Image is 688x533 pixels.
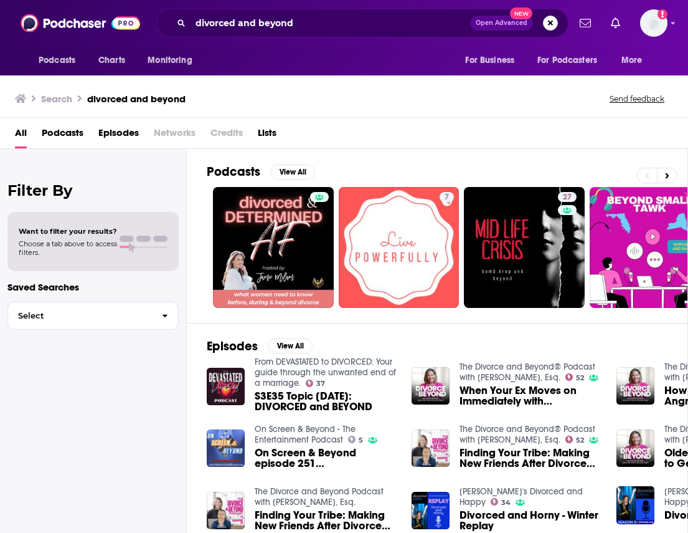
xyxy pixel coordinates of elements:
a: From DEVASTATED to DIVORCED: Your guide through the unwanted end of a marriage. [255,357,396,388]
span: 37 [316,381,325,387]
span: Credits [210,123,243,148]
a: Show notifications dropdown [575,12,596,34]
a: Episodes [98,123,139,148]
span: 52 [576,375,584,381]
img: Divorced and Horny [616,486,654,524]
a: When Your Ex Moves on Immediately with Jackie Pilossoph of Divorced Girl Smiling on The Divorce &... [459,385,601,406]
span: New [510,7,532,19]
img: User Profile [640,9,667,37]
a: Finding Your Tribe: Making New Friends After Divorce with Daniel Herrold of Divorced Over 40 on T... [255,510,397,531]
p: Saved Searches [7,281,179,293]
span: 27 [563,191,572,204]
a: Charts [90,49,133,72]
span: Monitoring [148,52,192,69]
a: 34 [491,498,511,506]
button: open menu [456,49,530,72]
span: Logged in as shcarlos [640,9,667,37]
img: Podchaser - Follow, Share and Rate Podcasts [21,11,140,35]
img: When Your Ex Moves on Immediately with Jackie Pilossoph of Divorced Girl Smiling on The Divorce &... [412,367,450,405]
span: More [621,52,643,69]
span: Podcasts [39,52,75,69]
span: 7 [445,191,449,204]
a: The Divorce and Beyond® Podcast with Susan Guthrie, Esq. [459,362,595,383]
button: View All [268,339,313,353]
span: On Screen & Beyond episode 251 [PERSON_NAME] ("Happily Divorced", "The Nanny") [255,448,397,469]
img: Divorced and Horny - Winter Replay [412,492,450,530]
span: Charts [98,52,125,69]
a: 37 [306,380,326,387]
span: Open Advanced [476,20,527,26]
button: open menu [529,49,615,72]
a: All [15,123,27,148]
a: The Divorce and Beyond® Podcast with Susan Guthrie, Esq. [459,424,595,445]
button: Select [7,302,179,330]
span: When Your Ex Moves on Immediately with [PERSON_NAME] of Divorced Girl Smiling on The Divorce & Be... [459,385,601,406]
a: On Screen & Beyond - The Entertainment Podcast [255,424,356,445]
a: Show notifications dropdown [606,12,625,34]
button: Send feedback [606,94,668,104]
span: Finding Your Tribe: Making New Friends After Divorce with [PERSON_NAME] of Divorced Over 40 on Th... [459,448,601,469]
h3: Search [41,93,72,105]
span: Networks [154,123,196,148]
input: Search podcasts, credits, & more... [191,13,470,33]
button: View All [270,165,315,180]
button: Open AdvancedNew [470,16,533,31]
span: Want to filter your results? [19,227,117,236]
img: Older Billionaires Can Afford to Get Divorced But Can YOU? The High Cost of Grey Divorce with Lil... [616,430,654,468]
span: 5 [359,438,363,443]
a: Finding Your Tribe: Making New Friends After Divorce with Daniel Herrold of Divorced Over 40 on T... [459,448,601,469]
a: On Screen & Beyond episode 251 Peter Marc Jacobson ("Happily Divorced", "The Nanny") [255,448,397,469]
a: 52 [565,436,585,443]
img: Finding Your Tribe: Making New Friends After Divorce with Daniel Herrold of Divorced Over 40 on T... [412,430,450,468]
button: open menu [613,49,658,72]
a: Podcasts [42,123,83,148]
img: Finding Your Tribe: Making New Friends After Divorce with Daniel Herrold of Divorced Over 40 on T... [207,492,245,530]
a: Divorced and Horny - Winter Replay [459,510,601,531]
a: 7 [440,192,454,202]
h2: Podcasts [207,164,260,180]
a: 5 [348,436,364,443]
span: For Business [465,52,514,69]
button: Show profile menu [640,9,667,37]
button: open menu [30,49,92,72]
span: Choose a tab above to access filters. [19,239,117,257]
img: S3E35 Topic Tuesday: DIVORCED and BEYOND [207,368,245,406]
a: PodcastsView All [207,164,315,180]
span: Select [8,312,152,320]
a: 52 [565,373,585,381]
svg: Add a profile image [657,9,667,19]
div: Search podcasts, credits, & more... [156,9,568,37]
a: 27 [464,187,585,308]
span: 52 [576,438,584,443]
a: 7 [339,187,459,308]
button: open menu [139,49,208,72]
a: EpisodesView All [207,339,313,354]
img: How Do You Stop Being So Angry About Your Divorce with the Founder of Divorced Girl Smiling, Jack... [616,367,654,405]
a: S3E35 Topic Tuesday: DIVORCED and BEYOND [255,391,397,412]
span: 34 [501,500,511,506]
h2: Episodes [207,339,258,354]
a: The Divorce and Beyond Podcast with Susan Guthrie, Esq. [255,486,384,507]
span: For Podcasters [537,52,597,69]
span: Finding Your Tribe: Making New Friends After Divorce with [PERSON_NAME] of Divorced Over 40 on Th... [255,510,397,531]
span: S3E35 Topic [DATE]: DIVORCED and BEYOND [255,391,397,412]
a: Lists [258,123,276,148]
a: 27 [558,192,577,202]
h2: Filter By [7,181,179,199]
a: Sadie's Divorced and Happy [459,486,583,507]
img: On Screen & Beyond episode 251 Peter Marc Jacobson ("Happily Divorced", "The Nanny") [207,430,245,468]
